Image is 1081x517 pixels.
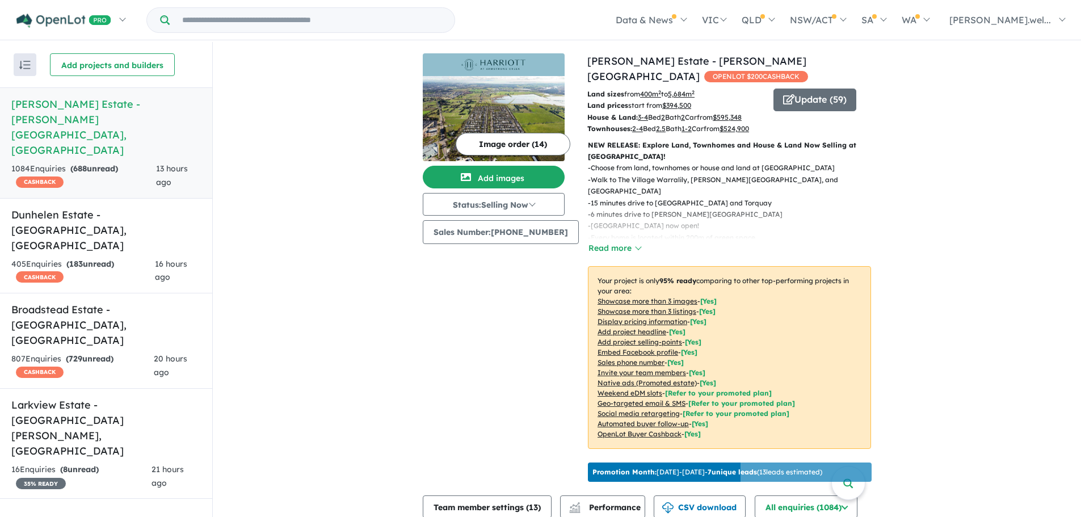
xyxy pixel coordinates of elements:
span: [Yes] [692,419,708,428]
span: [ Yes ] [699,307,716,316]
u: Add project headline [598,327,666,336]
span: [ Yes ] [690,317,706,326]
p: Bed Bath Car from [587,112,765,123]
p: NEW RELEASE: Explore Land, Townhomes and House & Land Now Selling at [GEOGRAPHIC_DATA]! [588,140,871,163]
span: 183 [69,259,83,269]
button: Read more [588,242,641,255]
p: - [GEOGRAPHIC_DATA] now open! [588,220,880,232]
b: 7 unique leads [708,468,757,476]
button: Add projects and builders [50,53,175,76]
b: Townhouses: [587,124,632,133]
h5: Broadstead Estate - [GEOGRAPHIC_DATA] , [GEOGRAPHIC_DATA] [11,302,201,348]
h5: Larkview Estate - [GEOGRAPHIC_DATA][PERSON_NAME] , [GEOGRAPHIC_DATA] [11,397,201,459]
img: Openlot PRO Logo White [16,14,111,28]
b: Land sizes [587,90,624,98]
span: 20 hours ago [154,354,187,377]
span: [ Yes ] [689,368,705,377]
u: Invite your team members [598,368,686,377]
p: - Every home is located within 200m of green space [588,232,880,243]
a: [PERSON_NAME] Estate - [PERSON_NAME][GEOGRAPHIC_DATA] [587,54,806,83]
u: 2-4 [632,124,643,133]
u: $ 394,500 [662,101,691,110]
u: 400 m [640,90,661,98]
p: - Walk to The Village Warralily, [PERSON_NAME][GEOGRAPHIC_DATA], and [GEOGRAPHIC_DATA] [588,174,880,197]
u: Add project selling-points [598,338,682,346]
span: OPENLOT $ 200 CASHBACK [704,71,808,82]
button: Add images [423,166,565,188]
u: 2 [661,113,665,121]
strong: ( unread) [60,464,99,474]
p: Your project is only comparing to other top-performing projects in your area: - - - - - - - - - -... [588,266,871,449]
span: [ Yes ] [667,358,684,367]
span: [ Yes ] [700,297,717,305]
span: CASHBACK [16,271,64,283]
b: 95 % ready [659,276,696,285]
span: Performance [571,502,641,512]
span: 729 [69,354,82,364]
p: - Choose from land, townhomes or house and land at [GEOGRAPHIC_DATA] [588,162,880,174]
div: 405 Enquir ies [11,258,155,285]
span: [Refer to your promoted plan] [665,389,772,397]
a: Harriott Estate - Armstrong Creek LogoHarriott Estate - Armstrong Creek [423,53,565,161]
u: Showcase more than 3 images [598,297,697,305]
div: 16 Enquir ies [11,463,152,490]
span: CASHBACK [16,367,64,378]
img: Harriott Estate - Armstrong Creek Logo [427,58,560,72]
u: Geo-targeted email & SMS [598,399,685,407]
span: 35 % READY [16,478,66,489]
span: [Refer to your promoted plan] [683,409,789,418]
span: [Yes] [700,379,716,387]
img: Harriott Estate - Armstrong Creek [423,76,565,161]
u: Automated buyer follow-up [598,419,689,428]
u: Showcase more than 3 listings [598,307,696,316]
span: 688 [73,163,87,174]
b: House & Land: [587,113,638,121]
u: Weekend eDM slots [598,389,662,397]
b: Promotion Month: [592,468,657,476]
u: 5,684 m [668,90,695,98]
b: Land prices [587,101,628,110]
h5: [PERSON_NAME] Estate - [PERSON_NAME][GEOGRAPHIC_DATA] , [GEOGRAPHIC_DATA] [11,96,201,158]
p: from [587,89,765,100]
p: start from [587,100,765,111]
p: - 15 minutes drive to [GEOGRAPHIC_DATA] and Torquay [588,197,880,209]
u: Social media retargeting [598,409,680,418]
img: sort.svg [19,61,31,69]
strong: ( unread) [70,163,118,174]
u: Display pricing information [598,317,687,326]
span: 8 [63,464,68,474]
div: 1084 Enquir ies [11,162,156,190]
button: Image order (14) [456,133,570,155]
button: Sales Number:[PHONE_NUMBER] [423,220,579,244]
u: OpenLot Buyer Cashback [598,430,682,438]
u: Embed Facebook profile [598,348,678,356]
strong: ( unread) [66,354,113,364]
span: [ Yes ] [685,338,701,346]
p: [DATE] - [DATE] - ( 13 leads estimated) [592,467,822,477]
u: 1-2 [682,124,692,133]
u: Native ads (Promoted estate) [598,379,697,387]
u: $ 595,348 [713,113,742,121]
input: Try estate name, suburb, builder or developer [172,8,452,32]
button: Status:Selling Now [423,193,565,216]
span: to [661,90,695,98]
span: 21 hours ago [152,464,184,488]
div: 807 Enquir ies [11,352,154,380]
button: Update (59) [773,89,856,111]
img: download icon [662,502,674,514]
p: - 6 minutes drive to [PERSON_NAME][GEOGRAPHIC_DATA] [588,209,880,220]
img: bar-chart.svg [569,506,581,513]
span: CASHBACK [16,176,64,188]
span: 13 [529,502,538,512]
span: [ Yes ] [681,348,697,356]
span: [Refer to your promoted plan] [688,399,795,407]
u: 2.5 [656,124,666,133]
span: [ Yes ] [669,327,685,336]
sup: 2 [692,89,695,95]
u: 2 [681,113,685,121]
span: 16 hours ago [155,259,187,283]
p: Bed Bath Car from [587,123,765,134]
img: line-chart.svg [570,502,580,508]
span: [PERSON_NAME].wel... [949,14,1051,26]
u: $ 524,900 [720,124,749,133]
